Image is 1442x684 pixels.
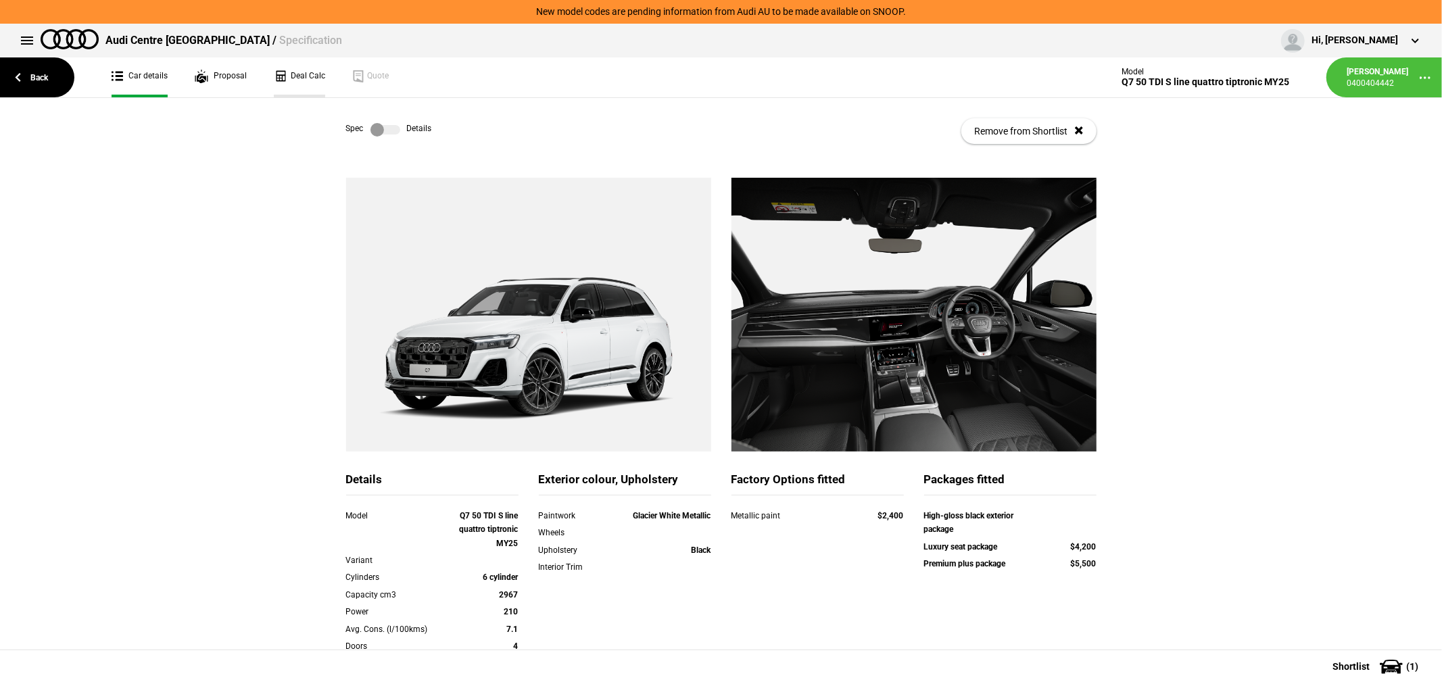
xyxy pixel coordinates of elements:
strong: 2967 [500,590,519,600]
div: Metallic paint [731,509,852,522]
a: Proposal [195,57,247,97]
strong: $4,200 [1071,542,1097,552]
button: Shortlist(1) [1312,650,1442,683]
strong: 6 cylinder [483,572,519,582]
a: [PERSON_NAME]0400404442 [1347,66,1408,89]
div: 0400404442 [1347,78,1408,89]
strong: Glacier White Metallic [633,511,711,520]
span: ( 1 ) [1406,662,1418,671]
div: Spec Details [346,123,432,137]
div: Factory Options fitted [731,472,904,495]
strong: 7.1 [507,625,519,634]
div: Exterior colour, Upholstery [539,472,711,495]
div: Paintwork [539,509,608,522]
div: Upholstery [539,543,608,557]
div: Power [346,605,450,618]
strong: $2,400 [878,511,904,520]
div: Model [346,509,450,522]
img: audi.png [41,29,99,49]
strong: Q7 50 TDI S line quattro tiptronic MY25 [460,511,519,548]
strong: Luxury seat package [924,542,998,552]
div: Packages fitted [924,472,1097,495]
strong: Black [692,545,711,555]
strong: 210 [504,607,519,616]
div: Variant [346,554,450,567]
div: Wheels [539,526,608,539]
div: Details [346,472,519,495]
div: Doors [346,639,450,653]
div: Q7 50 TDI S line quattro tiptronic MY25 [1122,76,1289,88]
div: Interior Trim [539,560,608,574]
div: Model [1122,67,1289,76]
div: [PERSON_NAME] [1347,66,1408,78]
div: Capacity cm3 [346,588,450,602]
button: ... [1408,61,1442,95]
div: Avg. Cons. (l/100kms) [346,622,450,636]
strong: 4 [514,641,519,651]
a: Car details [112,57,168,97]
div: Cylinders [346,570,450,584]
div: Hi, [PERSON_NAME] [1312,34,1398,47]
button: Remove from Shortlist [961,118,1097,144]
a: Deal Calc [274,57,325,97]
strong: High-gloss black exterior package [924,511,1014,534]
div: Audi Centre [GEOGRAPHIC_DATA] / [105,33,342,48]
strong: Premium plus package [924,559,1006,568]
span: Specification [279,34,342,47]
strong: $5,500 [1071,559,1097,568]
span: Shortlist [1332,662,1370,671]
